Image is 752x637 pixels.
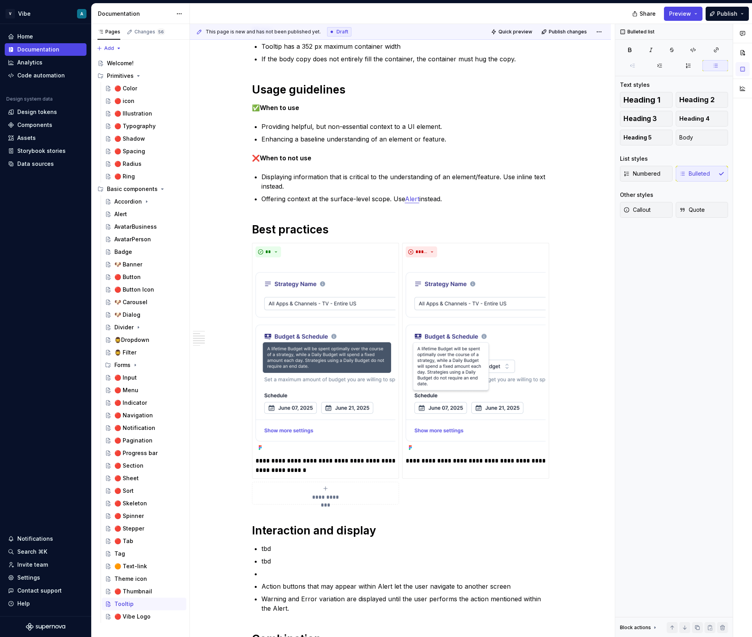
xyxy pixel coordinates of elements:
div: Vibe [18,10,31,18]
div: 🔴 Button [114,273,141,281]
div: 🔴 Color [114,84,137,92]
a: 🔴 Skeleton [102,497,186,510]
div: Basic components [107,185,158,193]
div: 🔴 Skeleton [114,499,147,507]
div: Page tree [94,57,186,623]
span: Publish changes [549,29,587,35]
div: Contact support [17,587,62,595]
a: Alert [102,208,186,220]
a: 🧔‍♂️Dropdown [102,334,186,346]
button: Body [676,130,728,145]
div: 🐶 Banner [114,261,142,268]
div: 🔴 Navigation [114,411,153,419]
span: Heading 2 [679,96,715,104]
a: AvatarPerson [102,233,186,246]
div: Pages [97,29,120,35]
span: Add [104,45,114,51]
a: 🔴 Button Icon [102,283,186,296]
p: ✅ [252,103,549,112]
a: Settings [5,571,86,584]
p: tbd [261,556,549,566]
a: 🔴 Thumbnail [102,585,186,598]
span: Quote [679,206,705,214]
a: 🔴 Shadow [102,132,186,145]
div: Storybook stories [17,147,66,155]
a: Badge [102,246,186,258]
span: Publish [717,10,737,18]
button: Preview [664,7,702,21]
strong: When to not use [260,154,311,162]
a: 🔴 Section [102,459,186,472]
button: Quick preview [489,26,536,37]
img: 95b41fb1-c6ae-405e-9397-d9e4b9ee661c.png [406,261,546,453]
span: Heading 4 [679,115,710,123]
div: 🔴 Stepper [114,525,144,532]
div: 🔴 Vibe Logo [114,613,151,620]
div: Tooltip [114,600,134,608]
a: 🔴 Tab [102,535,186,547]
p: Warning and Error variation are displayed until the user performs the action mentioned within the... [261,594,549,613]
span: Share [640,10,656,18]
button: Publish changes [539,26,590,37]
a: 🔴 Button [102,271,186,283]
a: 🟠 Text-link [102,560,186,573]
button: Search ⌘K [5,545,86,558]
div: 🔴 Indicator [114,399,147,407]
button: Share [628,7,661,21]
div: AvatarBusiness [114,223,157,231]
div: Changes [134,29,165,35]
span: 56 [157,29,165,35]
div: Notifications [17,535,53,543]
span: Heading 5 [623,134,652,141]
div: 🔴 icon [114,97,134,105]
button: Heading 2 [676,92,728,108]
a: 🐶 Carousel [102,296,186,308]
div: 🔴 Sheet [114,474,139,482]
h1: Usage guidelines [252,83,549,97]
a: Tooltip [102,598,186,610]
div: 🔴 Ring [114,173,135,180]
div: Invite team [17,561,48,569]
p: If the body copy does not entirely fill the container, the container must hug the copy. [261,54,549,64]
div: Other styles [620,191,653,199]
div: 🔴 Thumbnail [114,587,152,595]
div: 🔴 Button Icon [114,286,154,294]
span: Quick preview [498,29,532,35]
p: tbd [261,544,549,553]
a: Components [5,119,86,131]
div: 🐶 Carousel [114,298,147,306]
div: Tag [114,550,125,558]
div: 🧔‍♂️Dropdown [114,336,149,344]
a: 🔴 Notification [102,422,186,434]
span: Numbered [623,170,660,178]
div: 🔴 Sort [114,487,134,495]
div: Home [17,33,33,40]
button: Add [94,43,124,54]
a: Welcome! [94,57,186,70]
div: Design system data [6,96,53,102]
a: 🔴 Input [102,371,186,384]
a: 🔴 Illustration [102,107,186,120]
span: Heading 1 [623,96,660,104]
p: Displaying information that is critical to the understanding of an element/feature. Use inline te... [261,172,549,191]
div: Divider [114,323,134,331]
div: List styles [620,155,648,163]
a: 🔴 Spinner [102,510,186,522]
div: Forms [114,361,131,369]
a: Invite team [5,558,86,571]
a: 🔴 Indicator [102,397,186,409]
a: Alert [405,195,419,203]
div: Basic components [94,183,186,195]
h1: Interaction and display [252,523,549,538]
span: This page is new and has not been published yet. [206,29,321,35]
a: Tag [102,547,186,560]
a: 🔴 Pagination [102,434,186,447]
div: 🔴 Tab [114,537,133,545]
div: Search ⌘K [17,548,47,556]
div: Block actions [620,624,651,631]
div: Theme icon [114,575,147,583]
a: Design tokens [5,106,86,118]
div: Forms [102,359,186,371]
span: Heading 3 [623,115,657,123]
div: Documentation [98,10,172,18]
